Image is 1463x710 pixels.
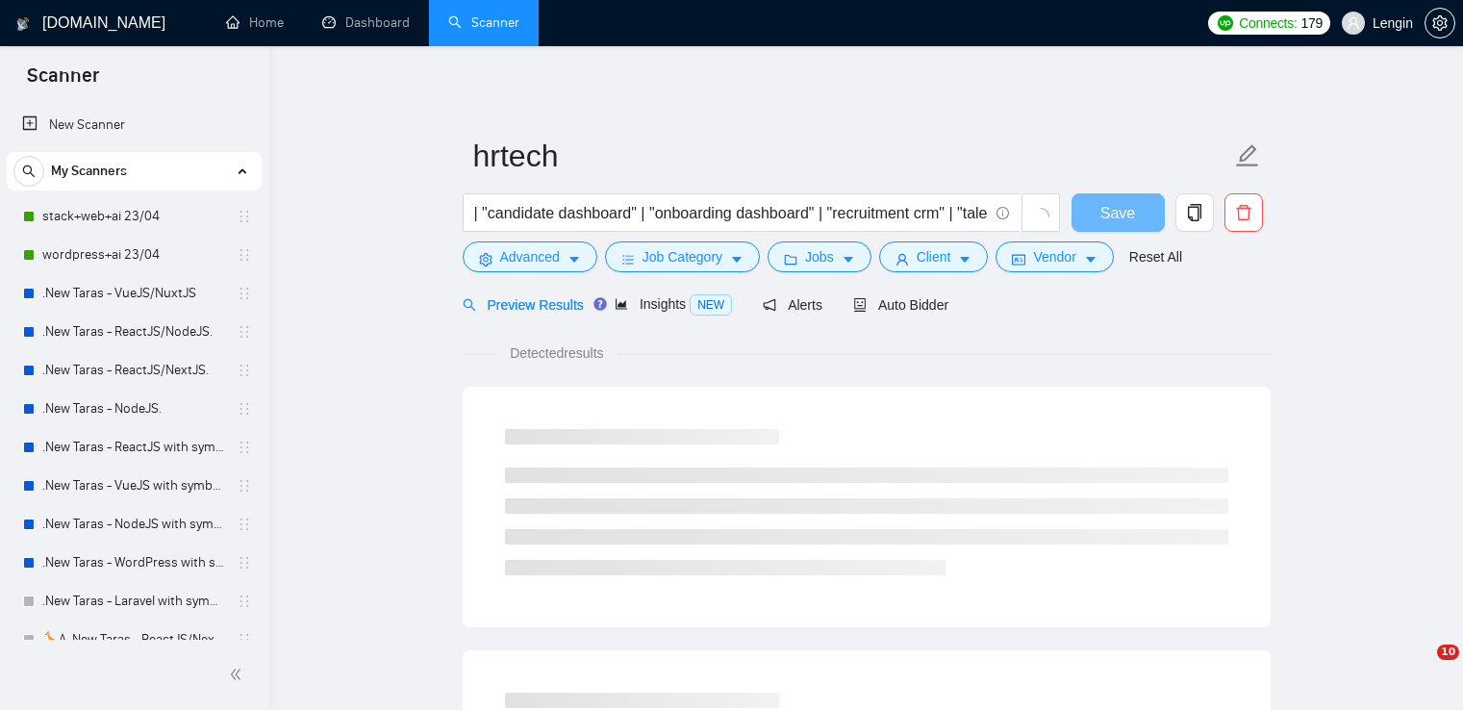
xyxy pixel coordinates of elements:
span: holder [237,363,252,378]
span: delete [1225,204,1262,221]
span: area-chart [615,297,628,311]
a: .New Taras - Laravel with symbols [42,582,225,621]
button: userClientcaret-down [879,241,989,272]
a: setting [1425,15,1455,31]
span: holder [237,401,252,417]
button: settingAdvancedcaret-down [463,241,597,272]
span: search [14,165,43,178]
span: holder [237,440,252,455]
span: caret-down [568,252,581,266]
button: idcardVendorcaret-down [996,241,1113,272]
span: Save [1100,201,1135,225]
a: wordpress+ai 23/04 [42,236,225,274]
button: search [13,156,44,187]
span: Client [917,246,951,267]
span: Connects: [1239,13,1297,34]
iframe: Intercom live chat [1398,645,1444,691]
span: Detected results [496,342,617,364]
span: Alerts [763,297,822,313]
button: delete [1224,193,1263,232]
a: .New Taras - WordPress with symbols [42,544,225,582]
span: Advanced [500,246,560,267]
span: caret-down [958,252,971,266]
span: holder [237,209,252,224]
span: caret-down [1084,252,1097,266]
span: Vendor [1033,246,1075,267]
a: .New Taras - ReactJS/NodeJS. [42,313,225,351]
span: info-circle [996,207,1009,219]
span: search [463,298,476,312]
input: Search Freelance Jobs... [474,201,988,225]
span: holder [237,324,252,340]
span: folder [784,252,797,266]
span: Preview Results [463,297,584,313]
a: .New Taras - ReactJS with symbols [42,428,225,467]
button: setting [1425,8,1455,38]
span: notification [763,298,776,312]
li: New Scanner [7,106,262,144]
a: stack+web+ai 23/04 [42,197,225,236]
span: Auto Bidder [853,297,948,313]
span: user [895,252,909,266]
span: holder [237,478,252,494]
span: user [1347,16,1360,30]
input: Scanner name... [473,132,1231,180]
span: holder [237,632,252,647]
span: setting [1425,15,1454,31]
span: 179 [1300,13,1322,34]
span: holder [237,594,252,609]
span: robot [853,298,867,312]
span: edit [1235,143,1260,168]
span: Scanner [12,62,114,102]
span: bars [621,252,635,266]
a: .New Taras - NodeJS. [42,390,225,428]
span: loading [1032,208,1049,225]
a: .New Taras - VueJS/NuxtJS [42,274,225,313]
a: searchScanner [448,14,519,31]
a: New Scanner [22,106,246,144]
a: Reset All [1129,246,1182,267]
span: holder [237,286,252,301]
button: Save [1072,193,1165,232]
span: copy [1176,204,1213,221]
a: 🦒A .New Taras - ReactJS/NextJS usual 23/04 [42,621,225,659]
span: My Scanners [51,152,127,190]
span: holder [237,555,252,571]
button: barsJob Categorycaret-down [605,241,760,272]
div: Tooltip anchor [592,295,609,313]
span: caret-down [730,252,744,266]
a: .New Taras - VueJS with symbols [42,467,225,505]
span: Jobs [805,246,834,267]
span: setting [479,252,492,266]
span: Job Category [643,246,722,267]
span: 10 [1437,645,1459,660]
span: holder [237,517,252,532]
a: homeHome [226,14,284,31]
span: NEW [690,294,732,316]
img: upwork-logo.png [1218,15,1233,31]
button: copy [1175,193,1214,232]
span: double-left [229,665,248,684]
span: holder [237,247,252,263]
a: .New Taras - NodeJS with symbols [42,505,225,544]
img: logo [16,9,30,39]
span: caret-down [842,252,855,266]
button: folderJobscaret-down [768,241,871,272]
span: Insights [615,296,732,312]
a: .New Taras - ReactJS/NextJS. [42,351,225,390]
span: idcard [1012,252,1025,266]
a: dashboardDashboard [322,14,410,31]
